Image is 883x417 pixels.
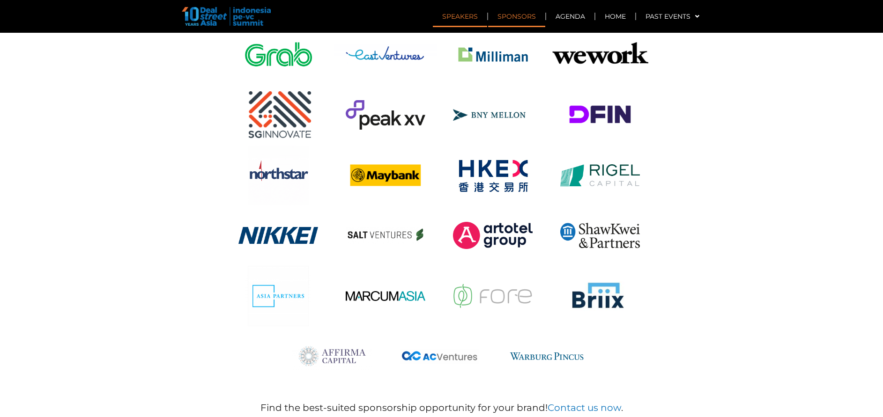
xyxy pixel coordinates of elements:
[488,6,545,27] a: Sponsors
[433,6,487,27] a: Speakers
[595,6,635,27] a: Home
[507,326,586,387] img: Warburg pincus
[260,402,623,413] b: Find the best-suited sponsorship opportunity for your brand! .
[546,6,594,27] a: Agenda
[548,402,621,413] a: Contact us now
[636,6,709,27] a: Past Events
